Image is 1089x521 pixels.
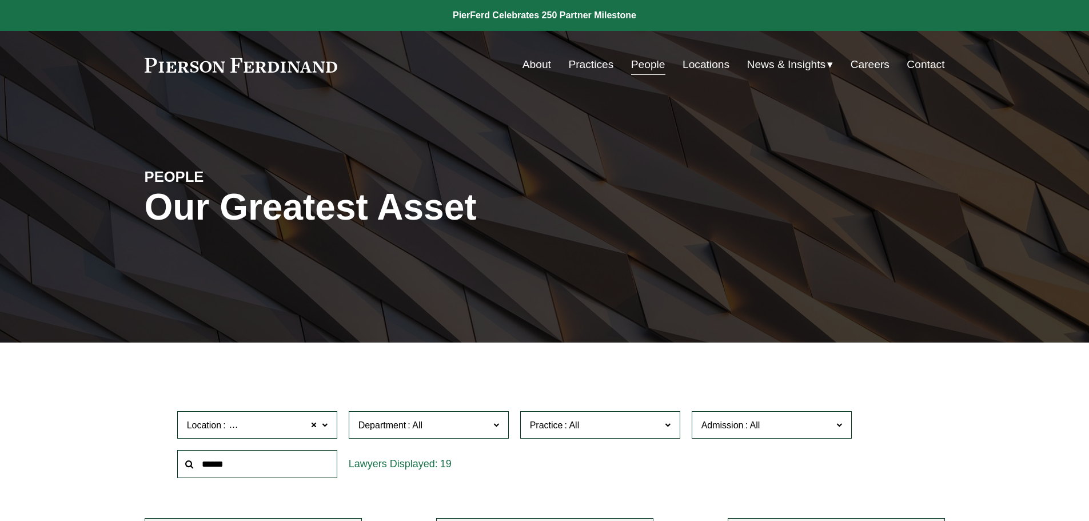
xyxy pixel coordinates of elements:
[631,54,665,75] a: People
[530,420,563,430] span: Practice
[440,458,452,470] span: 19
[907,54,944,75] a: Contact
[145,186,678,228] h1: Our Greatest Asset
[187,420,222,430] span: Location
[358,420,406,430] span: Department
[228,418,323,433] span: [GEOGRAPHIC_DATA]
[522,54,551,75] a: About
[568,54,613,75] a: Practices
[851,54,889,75] a: Careers
[145,168,345,186] h4: PEOPLE
[747,55,826,75] span: News & Insights
[701,420,744,430] span: Admission
[683,54,729,75] a: Locations
[747,54,833,75] a: folder dropdown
